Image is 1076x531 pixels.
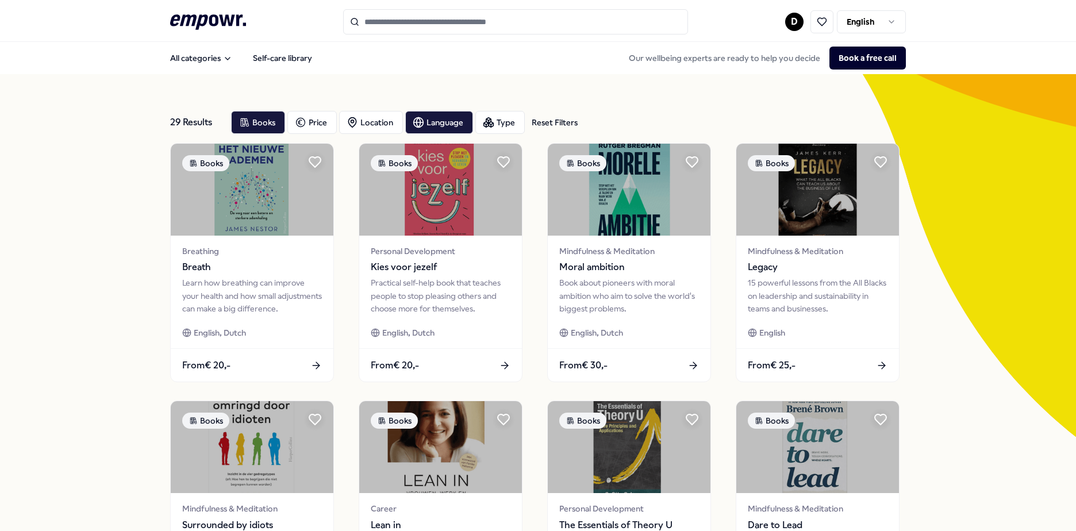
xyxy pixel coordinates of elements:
[532,116,578,129] div: Reset Filters
[170,143,334,382] a: package imageBooksBreathingBreathLearn how breathing can improve your health and how small adjust...
[182,276,322,315] div: Learn how breathing can improve your health and how small adjustments can make a big difference.
[371,358,419,373] span: From € 20,-
[548,401,710,493] img: package image
[559,276,699,315] div: Book about pioneers with moral ambition who aim to solve the world's biggest problems.
[161,47,321,70] nav: Main
[559,155,606,171] div: Books
[170,111,222,134] div: 29 Results
[748,358,796,373] span: From € 25,-
[371,502,510,515] span: Career
[559,245,699,257] span: Mindfulness & Meditation
[748,502,887,515] span: Mindfulness & Meditation
[548,144,710,236] img: package image
[287,111,337,134] button: Price
[382,326,435,339] span: English, Dutch
[182,155,229,171] div: Books
[736,143,900,382] a: package imageBooksMindfulness & MeditationLegacy15 powerful lessons from the All Blacks on leader...
[736,144,899,236] img: package image
[785,13,804,31] button: D
[343,9,688,34] input: Search for products, categories or subcategories
[405,111,473,134] button: Language
[371,260,510,275] span: Kies voor jezelf
[748,260,887,275] span: Legacy
[182,413,229,429] div: Books
[161,47,241,70] button: All categories
[748,276,887,315] div: 15 powerful lessons from the All Blacks on leadership and sustainability in teams and businesses.
[359,143,522,382] a: package imageBooksPersonal DevelopmentKies voor jezelfPractical self-help book that teaches peopl...
[748,155,795,171] div: Books
[748,413,795,429] div: Books
[371,245,510,257] span: Personal Development
[559,260,699,275] span: Moral ambition
[559,502,699,515] span: Personal Development
[231,111,285,134] button: Books
[339,111,403,134] button: Location
[182,358,230,373] span: From € 20,-
[620,47,906,70] div: Our wellbeing experts are ready to help you decide
[244,47,321,70] a: Self-care library
[559,358,608,373] span: From € 30,-
[182,245,322,257] span: Breathing
[759,326,785,339] span: English
[182,260,322,275] span: Breath
[371,413,418,429] div: Books
[571,326,623,339] span: English, Dutch
[371,155,418,171] div: Books
[475,111,525,134] button: Type
[371,276,510,315] div: Practical self-help book that teaches people to stop pleasing others and choose more for themselves.
[359,144,522,236] img: package image
[736,401,899,493] img: package image
[359,401,522,493] img: package image
[171,144,333,236] img: package image
[748,245,887,257] span: Mindfulness & Meditation
[182,502,322,515] span: Mindfulness & Meditation
[829,47,906,70] button: Book a free call
[547,143,711,382] a: package imageBooksMindfulness & MeditationMoral ambitionBook about pioneers with moral ambition w...
[194,326,246,339] span: English, Dutch
[171,401,333,493] img: package image
[559,413,606,429] div: Books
